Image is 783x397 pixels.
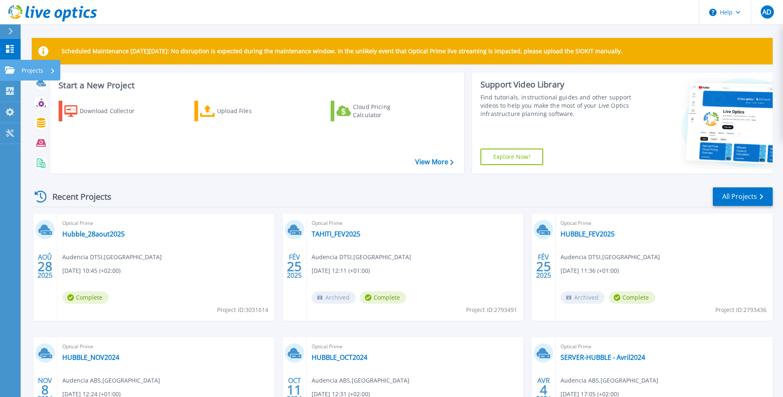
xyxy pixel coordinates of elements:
[415,158,454,166] a: View More
[62,376,160,385] span: Audencia ABS , [GEOGRAPHIC_DATA]
[312,266,370,275] span: [DATE] 12:11 (+01:00)
[62,342,270,351] span: Optical Prime
[217,103,283,119] div: Upload Files
[59,81,453,90] h3: Start a New Project
[480,79,634,90] div: Support Video Library
[536,263,551,270] span: 25
[194,101,286,121] a: Upload Files
[312,230,360,238] a: TAHITI_FEV2025
[466,305,517,314] span: Project ID: 2793491
[312,353,367,362] a: HUBBLE_OCT2024
[360,291,406,304] span: Complete
[286,251,302,281] div: FÉV 2025
[62,266,121,275] span: [DATE] 10:45 (+02:00)
[609,291,655,304] span: Complete
[312,342,519,351] span: Optical Prime
[561,219,768,228] span: Optical Prime
[287,386,302,393] span: 11
[62,230,125,238] a: Hubble_28aout2025
[561,291,605,304] span: Archived
[62,48,622,54] p: Scheduled Maintenance [DATE][DATE]: No disruption is expected during the maintenance window. In t...
[62,219,270,228] span: Optical Prime
[331,101,423,121] a: Cloud Pricing Calculator
[62,291,109,304] span: Complete
[312,291,356,304] span: Archived
[540,386,547,393] span: 4
[312,376,409,385] span: Audencia ABS , [GEOGRAPHIC_DATA]
[715,305,766,314] span: Project ID: 2793436
[312,219,519,228] span: Optical Prime
[480,93,634,118] div: Find tutorials, instructional guides and other support videos to help you make the most of your L...
[21,60,43,81] p: Projects
[561,342,768,351] span: Optical Prime
[62,353,119,362] a: HUBBLE_NOV2024
[80,103,146,119] div: Download Collector
[41,386,49,393] span: 8
[312,253,411,262] span: Audencia DTSI , [GEOGRAPHIC_DATA]
[561,376,658,385] span: Audencia ABS , [GEOGRAPHIC_DATA]
[287,263,302,270] span: 25
[561,230,615,238] a: HUBBLE_FEV2025
[536,251,551,281] div: FÉV 2025
[561,266,619,275] span: [DATE] 11:36 (+01:00)
[59,101,151,121] a: Download Collector
[32,187,123,207] div: Recent Projects
[561,353,645,362] a: SERVER-HUBBLE - Avril2024
[62,253,162,262] span: Audencia DTSI , [GEOGRAPHIC_DATA]
[38,263,52,270] span: 28
[353,103,419,119] div: Cloud Pricing Calculator
[561,253,660,262] span: Audencia DTSI , [GEOGRAPHIC_DATA]
[480,149,543,165] a: Explore Now!
[37,251,53,281] div: AOÛ 2025
[713,187,773,206] a: All Projects
[217,305,268,314] span: Project ID: 3031614
[762,9,771,15] span: AD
